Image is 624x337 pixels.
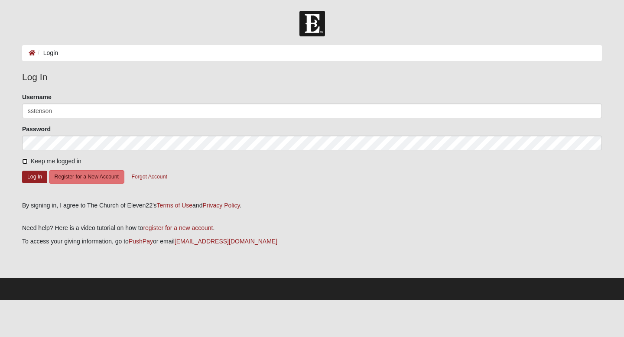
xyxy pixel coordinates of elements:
img: Church of Eleven22 Logo [299,11,325,36]
span: Keep me logged in [31,158,81,165]
div: By signing in, I agree to The Church of Eleven22's and . [22,201,602,210]
a: PushPay [129,238,153,245]
a: Privacy Policy [202,202,240,209]
input: Keep me logged in [22,159,28,164]
button: Register for a New Account [49,170,124,184]
a: [EMAIL_ADDRESS][DOMAIN_NAME] [175,238,277,245]
p: To access your giving information, go to or email [22,237,602,246]
legend: Log In [22,70,602,84]
label: Username [22,93,52,101]
p: Need help? Here is a video tutorial on how to . [22,224,602,233]
button: Log In [22,171,47,183]
li: Login [36,49,58,58]
label: Password [22,125,51,133]
a: Terms of Use [157,202,192,209]
button: Forgot Account [126,170,173,184]
a: register for a new account [143,224,213,231]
